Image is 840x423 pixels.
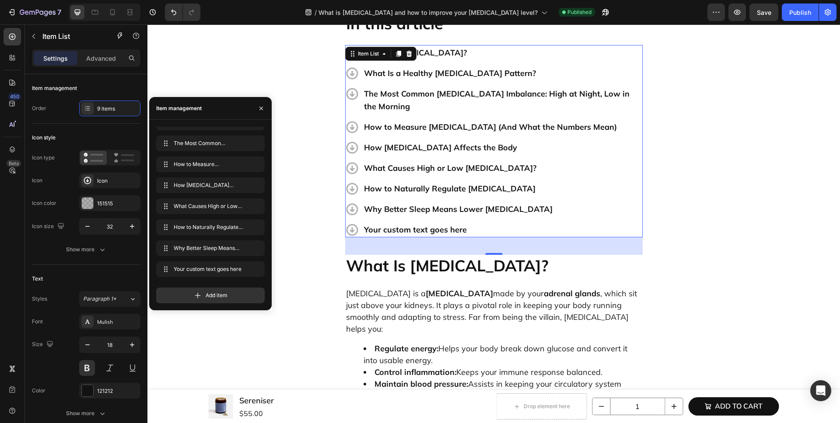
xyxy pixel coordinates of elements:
div: Show more [66,409,107,418]
div: Icon size [32,221,66,232]
div: Icon style [32,134,56,142]
span: How to Measure [MEDICAL_DATA] (And What the Numbers Mean) [174,160,244,168]
li: Helps your body break down glucose and convert it into usable energy. [216,318,494,342]
div: Icon color [32,199,56,207]
span: What Causes High or Low [MEDICAL_DATA]? [174,202,244,210]
span: Published [567,8,591,16]
div: Icon type [32,154,55,162]
div: Font [32,318,43,326]
span: / [315,8,317,17]
div: Show more [66,245,107,254]
span: Add item [206,291,227,299]
p: [MEDICAL_DATA] is a made by your , which sit just above your kidneys. It plays a pivotal role in ... [199,263,494,310]
div: Rich Text Editor. Editing area: main [215,136,495,151]
div: 9 items [97,105,138,113]
iframe: Design area [147,24,840,423]
h2: What Is [MEDICAL_DATA]? [198,230,495,252]
button: Paragraph 1* [79,291,140,307]
div: Rich Text Editor. Editing area: main [215,177,495,192]
strong: Control inflammation: [227,343,309,353]
div: Size [32,339,55,350]
div: Rich Text Editor. Editing area: main [215,156,495,172]
div: Color [32,387,45,395]
div: Publish [789,8,811,17]
span: Why Better Sleep Means Lower [MEDICAL_DATA] [174,244,244,252]
div: 450 [8,93,21,100]
p: How [MEDICAL_DATA] Affects the Body [217,117,494,129]
p: Advanced [86,54,116,63]
div: Beta [7,160,21,167]
div: Rich Text Editor. Editing area: main [215,95,495,110]
p: The Most Common [MEDICAL_DATA] Imbalance: High at Night, Low in the Morning [217,63,494,88]
div: 151515 [97,200,138,208]
div: Drop element here [376,378,423,385]
div: Rich Text Editor. Editing area: main [215,62,495,90]
div: Undo/Redo [165,3,200,21]
div: Item management [156,104,202,112]
button: 7 [3,3,65,21]
div: Your custom text goes here [215,198,495,213]
span: Your custom text goes here [174,265,244,273]
p: What Is [MEDICAL_DATA]? [217,22,494,35]
li: Keeps your immune response balanced. [216,342,494,354]
span: Paragraph 1* [83,295,116,303]
div: Icon [97,177,138,185]
button: Show more [32,406,140,421]
strong: Regulate energy: [227,319,291,329]
button: Publish [782,3,819,21]
button: increment [518,374,535,390]
p: Settings [43,54,68,63]
div: Mulish [97,318,138,326]
strong: adrenal glands [396,264,453,274]
strong: [MEDICAL_DATA] [278,264,346,274]
p: Item List [42,31,107,42]
li: Assists in keeping your circulatory system stable. [216,354,494,377]
div: Icon [32,177,42,184]
div: 121212 [97,387,138,395]
div: Item List [209,25,233,33]
p: What Causes High or Low [MEDICAL_DATA]? [217,137,494,150]
p: How to Measure [MEDICAL_DATA] (And What the Numbers Mean) [217,96,494,109]
div: Open Intercom Messenger [810,380,831,401]
span: How [MEDICAL_DATA] Affects the Body [174,181,244,189]
p: How to Naturally Regulate [MEDICAL_DATA] [217,158,494,170]
button: Show more [32,242,140,257]
div: Rich Text Editor. Editing area: main [215,115,495,131]
input: quantity [463,374,518,390]
div: Rich Text Editor. Editing area: main [215,21,495,36]
p: 7 [57,7,61,17]
span: Save [757,9,771,16]
div: Add to cart [567,376,615,388]
button: Add to cart [541,373,631,391]
span: What is [MEDICAL_DATA] and how to improve your [MEDICAL_DATA] level? [318,8,538,17]
strong: Maintain blood pressure: [227,354,321,364]
div: Styles [32,295,47,303]
div: Text [32,275,43,283]
div: Item management [32,84,77,92]
p: Why Better Sleep Means Lower [MEDICAL_DATA] [217,178,494,191]
span: How to Naturally Regulate [MEDICAL_DATA] [174,223,244,231]
div: Rich Text Editor. Editing area: main [215,41,495,56]
div: Order [32,104,46,112]
button: Save [749,3,778,21]
span: The Most Common [MEDICAL_DATA] Imbalance: High at Night, Low in the Morning [174,139,244,147]
button: decrement [445,374,463,390]
p: What Is a Healthy [MEDICAL_DATA] Pattern? [217,42,494,55]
